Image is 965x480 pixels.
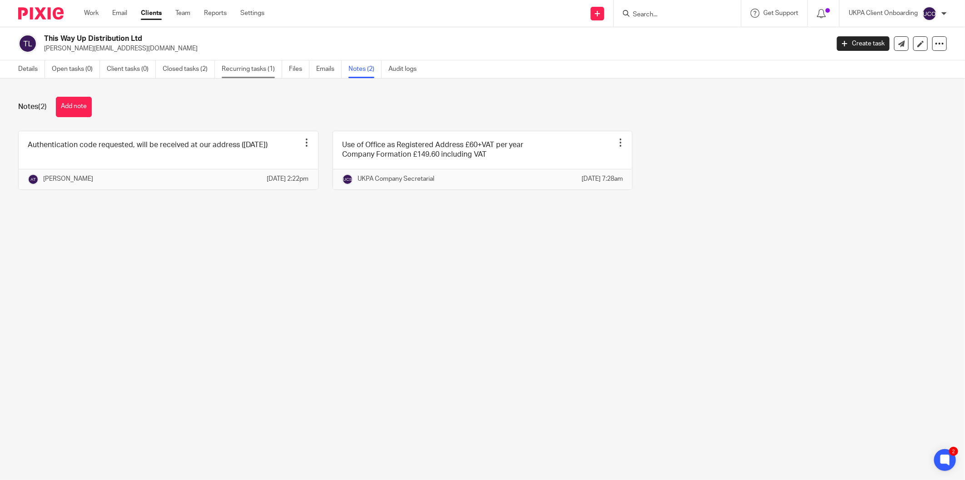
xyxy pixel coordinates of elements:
p: [PERSON_NAME][EMAIL_ADDRESS][DOMAIN_NAME] [44,44,823,53]
a: Email [112,9,127,18]
span: (2) [38,103,47,110]
h1: Notes [18,102,47,112]
a: Team [175,9,190,18]
p: UKPA Company Secretarial [358,174,434,183]
img: svg%3E [28,174,39,185]
a: Audit logs [388,60,423,78]
p: [PERSON_NAME] [43,174,93,183]
a: Work [84,9,99,18]
a: Create task [837,36,890,51]
a: Reports [204,9,227,18]
img: Pixie [18,7,64,20]
button: Add note [56,97,92,117]
a: Settings [240,9,264,18]
span: Get Support [763,10,798,16]
a: Recurring tasks (1) [222,60,282,78]
input: Search [632,11,714,19]
p: UKPA Client Onboarding [849,9,918,18]
div: 2 [949,447,958,456]
img: svg%3E [18,34,37,53]
p: [DATE] 7:28am [582,174,623,183]
p: [DATE] 2:22pm [267,174,309,183]
a: Closed tasks (2) [163,60,215,78]
a: Clients [141,9,162,18]
img: svg%3E [342,174,353,185]
a: Details [18,60,45,78]
a: Client tasks (0) [107,60,156,78]
a: Files [289,60,309,78]
img: svg%3E [922,6,937,21]
a: Notes (2) [348,60,382,78]
a: Open tasks (0) [52,60,100,78]
h2: This Way Up Distribution Ltd [44,34,667,44]
a: Emails [316,60,342,78]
